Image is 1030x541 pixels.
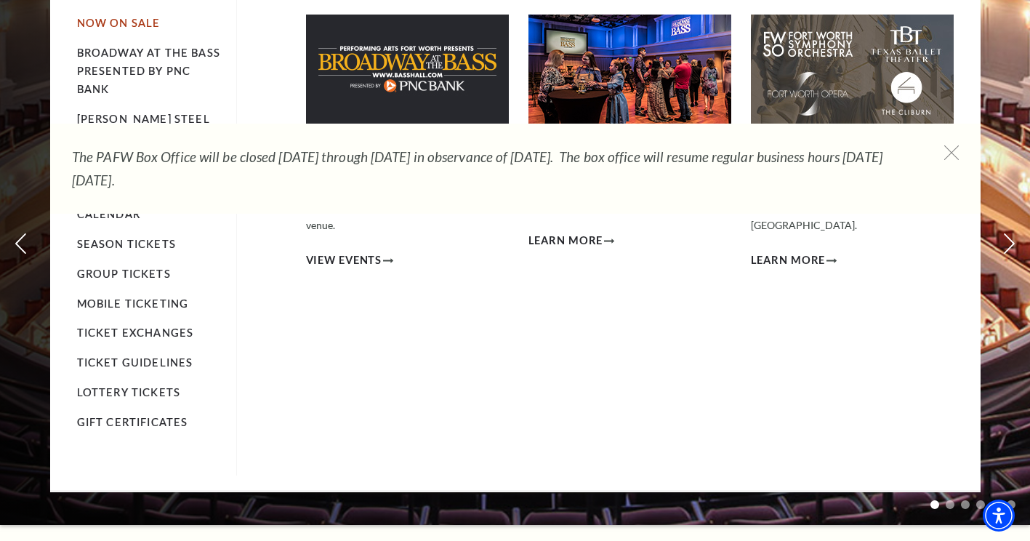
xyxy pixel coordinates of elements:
em: The PAFW Box Office will be closed [DATE] through [DATE] in observance of [DATE]. The box office ... [72,148,882,188]
a: Learn More Variety. Quality. Culture. [751,252,837,270]
a: View Events [306,252,394,270]
img: Season Ticket Benefits [528,15,731,124]
span: Learn More [528,232,603,250]
a: Group Tickets [77,268,171,280]
a: Ticket Exchanges [77,326,194,339]
a: Calendar [77,208,140,220]
a: Mobile Ticketing [77,297,189,310]
div: Accessibility Menu [983,500,1015,532]
a: Learn More Season Ticket Benefits [528,232,615,250]
a: Season Tickets [77,238,176,250]
img: Broadway At The Bass [306,15,509,124]
a: Now On Sale [77,17,161,29]
span: Learn More [751,252,826,270]
img: Variety. Quality. Culture. [751,15,954,124]
a: Ticket Guidelines [77,356,193,369]
a: Lottery Tickets [77,386,181,398]
a: Gift Certificates [77,416,188,428]
a: Broadway At The Bass presented by PNC Bank [77,47,220,95]
span: View Events [306,252,382,270]
a: [PERSON_NAME] Steel Popular Entertainment [77,113,210,161]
